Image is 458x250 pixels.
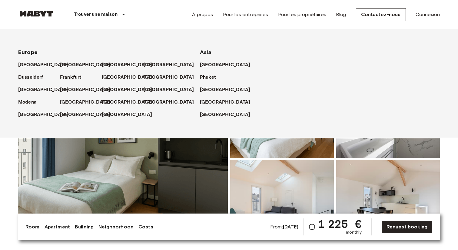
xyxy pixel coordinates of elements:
[60,111,111,118] p: [GEOGRAPHIC_DATA]
[336,160,440,240] img: Picture of unit FR-18-009-016-001
[356,8,406,21] a: Contactez-nous
[144,99,194,106] p: [GEOGRAPHIC_DATA]
[144,61,194,69] p: [GEOGRAPHIC_DATA]
[200,99,251,106] p: [GEOGRAPHIC_DATA]
[144,86,200,94] a: [GEOGRAPHIC_DATA]
[102,74,158,81] a: [GEOGRAPHIC_DATA]
[60,111,117,118] a: [GEOGRAPHIC_DATA]
[102,86,152,94] p: [GEOGRAPHIC_DATA]
[200,74,222,81] a: Phuket
[144,86,194,94] p: [GEOGRAPHIC_DATA]
[102,99,152,106] p: [GEOGRAPHIC_DATA]
[144,99,200,106] a: [GEOGRAPHIC_DATA]
[102,61,152,69] p: [GEOGRAPHIC_DATA]
[18,61,69,69] p: [GEOGRAPHIC_DATA]
[18,11,55,17] img: Habyt
[18,111,69,118] p: [GEOGRAPHIC_DATA]
[416,11,440,18] a: Connexion
[138,223,153,231] a: Costs
[381,221,433,233] a: Request booking
[102,74,152,81] p: [GEOGRAPHIC_DATA]
[223,11,268,18] a: Pour les entreprises
[18,86,69,94] p: [GEOGRAPHIC_DATA]
[102,111,152,118] p: [GEOGRAPHIC_DATA]
[60,74,81,81] p: Frankfurt
[18,74,49,81] a: Dusseldorf
[60,61,117,69] a: [GEOGRAPHIC_DATA]
[25,223,40,231] a: Room
[270,224,298,230] span: From:
[308,223,316,231] svg: Check cost overview for full price breakdown. Please note that discounts apply to new joiners onl...
[346,229,362,235] span: monthly
[200,111,251,118] p: [GEOGRAPHIC_DATA]
[60,86,117,94] a: [GEOGRAPHIC_DATA]
[18,49,38,56] span: Europe
[60,99,111,106] p: [GEOGRAPHIC_DATA]
[278,11,326,18] a: Pour les propriétaires
[102,61,158,69] a: [GEOGRAPHIC_DATA]
[283,224,298,230] b: [DATE]
[200,49,212,56] span: Asia
[192,11,213,18] a: À propos
[102,99,158,106] a: [GEOGRAPHIC_DATA]
[60,99,117,106] a: [GEOGRAPHIC_DATA]
[74,11,118,18] p: Trouver une maison
[336,11,346,18] a: Blog
[75,223,94,231] a: Building
[18,111,75,118] a: [GEOGRAPHIC_DATA]
[200,99,257,106] a: [GEOGRAPHIC_DATA]
[144,74,194,81] p: [GEOGRAPHIC_DATA]
[60,74,87,81] a: Frankfurt
[60,61,111,69] p: [GEOGRAPHIC_DATA]
[60,86,111,94] p: [GEOGRAPHIC_DATA]
[230,160,334,240] img: Picture of unit FR-18-009-016-001
[102,86,158,94] a: [GEOGRAPHIC_DATA]
[200,86,257,94] a: [GEOGRAPHIC_DATA]
[18,74,43,81] p: Dusseldorf
[144,61,200,69] a: [GEOGRAPHIC_DATA]
[18,86,75,94] a: [GEOGRAPHIC_DATA]
[18,99,43,106] a: Modena
[102,111,158,118] a: [GEOGRAPHIC_DATA]
[200,74,216,81] p: Phuket
[144,74,200,81] a: [GEOGRAPHIC_DATA]
[98,223,134,231] a: Neighborhood
[318,218,362,229] span: 1 225 €
[18,61,75,69] a: [GEOGRAPHIC_DATA]
[200,61,257,69] a: [GEOGRAPHIC_DATA]
[45,223,70,231] a: Apartment
[200,61,251,69] p: [GEOGRAPHIC_DATA]
[200,111,257,118] a: [GEOGRAPHIC_DATA]
[18,99,37,106] p: Modena
[18,78,228,240] img: Marketing picture of unit FR-18-009-016-001
[200,86,251,94] p: [GEOGRAPHIC_DATA]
